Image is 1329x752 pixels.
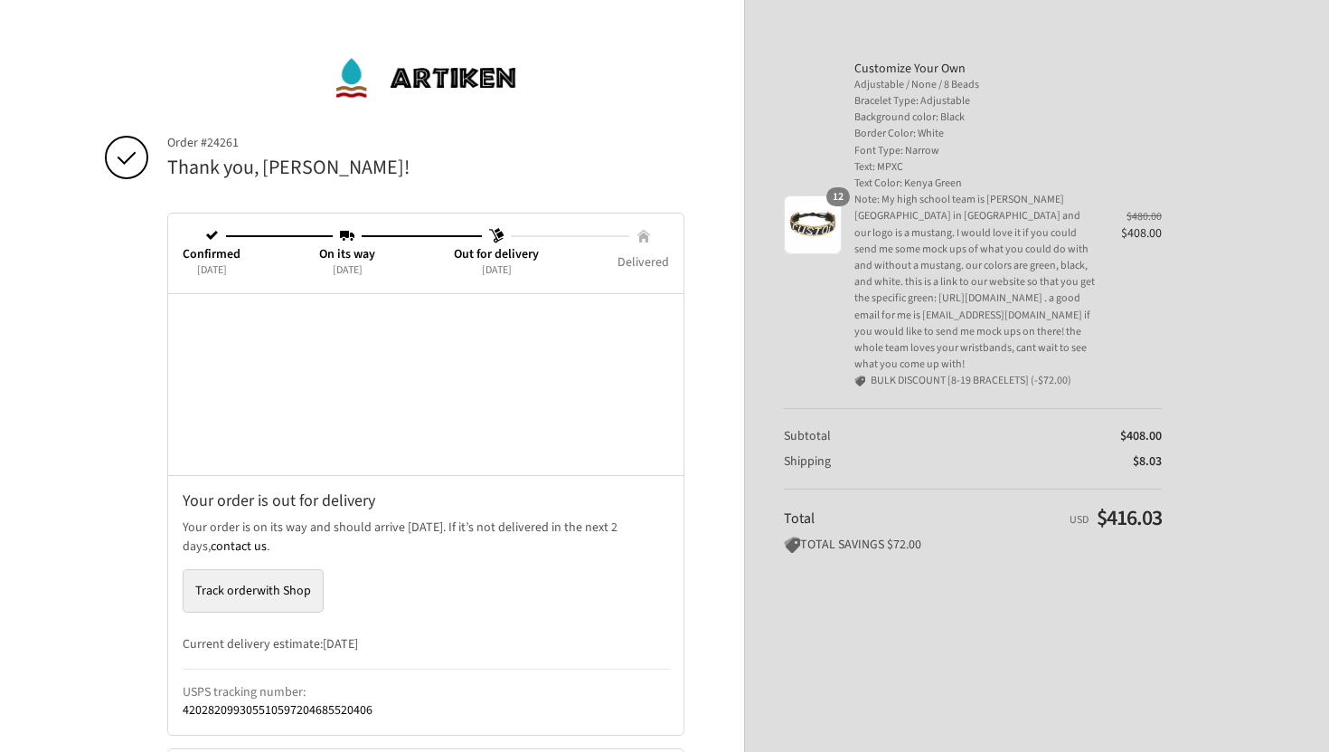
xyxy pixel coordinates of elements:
span: $72.00 [887,536,921,554]
span: $416.03 [1097,502,1162,534]
span: Order #24261 [167,135,684,151]
span: Customize Your Own [854,61,1096,77]
span: Font Type: Narrow [854,143,1096,159]
span: BULK DISCOUNT [8-19 BRACELETS] (-$72.00) [871,373,1071,389]
p: Your order is on its way and should arrive [DATE]. If it’s not delivered in the next 2 days, . [183,519,669,557]
del: $480.00 [1126,209,1162,224]
span: TOTAL SAVINGS [784,536,884,554]
span: Shipping [784,452,831,471]
span: with Shop [257,582,311,600]
th: Subtotal [784,428,993,444]
span: Confirmed [183,246,240,262]
strong: [DATE] [323,635,358,654]
button: Track orderwith Shop [183,569,324,613]
h2: Thank you, [PERSON_NAME]! [167,155,684,181]
span: $8.03 [1133,452,1162,471]
span: USD [1070,512,1089,528]
h2: Your order is out for delivery [183,490,669,511]
span: Total [784,509,815,528]
p: Current delivery estimate: [183,635,669,654]
span: $408.00 [1120,427,1162,445]
a: contact us [211,538,267,556]
span: Adjustable / None / 8 Beads [854,77,1096,93]
span: 12 [826,187,850,206]
div: Google map displaying pin point of shipping address: Charlotte, North Carolina [168,294,683,475]
img: ArtiKen [334,51,519,105]
span: [DATE] [333,262,363,279]
span: Track order [195,582,311,600]
img: Customize Your Own - Adjustable / None / 8 Beads [784,195,842,253]
span: Delivered [617,254,669,271]
span: Background color: Black [854,109,1096,126]
span: Text Color: Kenya Green [854,176,1096,192]
span: [DATE] [197,262,227,279]
span: Border Color: White [854,126,1096,142]
span: Out for delivery [454,246,539,262]
strong: USPS tracking number: [183,683,306,701]
span: Bracelet Type: Adjustable [854,93,1096,109]
span: [DATE] [482,262,512,279]
span: On its way [319,246,375,262]
a: 420282099305510597204685520406 [183,701,372,719]
span: Note: My high school team is [PERSON_NAME][GEOGRAPHIC_DATA] in [GEOGRAPHIC_DATA] and our logo is ... [854,192,1096,373]
iframe: Google map displaying pin point of shipping address: Charlotte, North Carolina [168,294,684,475]
span: $408.00 [1121,224,1162,243]
span: Text: MPXC [854,159,1096,176]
